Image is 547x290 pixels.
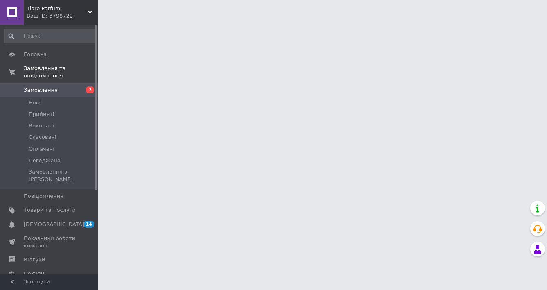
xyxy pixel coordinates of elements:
[84,221,94,228] span: 14
[24,270,46,277] span: Покупці
[29,157,61,164] span: Погоджено
[24,235,76,249] span: Показники роботи компанії
[86,86,94,93] span: 7
[24,193,63,200] span: Повідомлення
[29,111,54,118] span: Прийняті
[29,145,54,153] span: Оплачені
[27,12,98,20] div: Ваш ID: 3798722
[29,122,54,129] span: Виконані
[29,99,41,106] span: Нові
[4,29,97,43] input: Пошук
[24,256,45,263] span: Відгуки
[27,5,88,12] span: Tiare Parfum
[24,206,76,214] span: Товари та послуги
[24,65,98,79] span: Замовлення та повідомлення
[24,51,47,58] span: Головна
[29,134,56,141] span: Скасовані
[24,86,58,94] span: Замовлення
[29,168,96,183] span: Замовлення з [PERSON_NAME]
[24,221,84,228] span: [DEMOGRAPHIC_DATA]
